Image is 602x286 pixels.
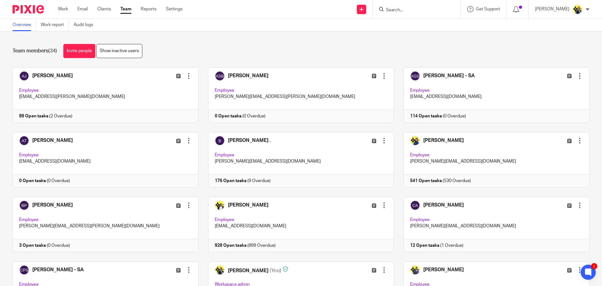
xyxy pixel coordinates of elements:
[476,7,500,11] span: Get Support
[13,5,44,13] img: Pixie
[96,44,142,58] a: Show inactive users
[48,48,57,53] span: (34)
[166,6,182,12] a: Settings
[573,4,583,14] img: Dan-Starbridge%20(1).jpg
[63,44,95,58] a: Invite people
[120,6,131,12] a: Team
[41,19,69,31] a: Work report
[13,19,36,31] a: Overview
[77,6,88,12] a: Email
[13,48,57,54] h1: Team members
[535,6,569,12] p: [PERSON_NAME]
[58,6,68,12] a: Work
[385,8,442,13] input: Search
[74,19,98,31] a: Audit logs
[97,6,111,12] a: Clients
[141,6,156,12] a: Reports
[591,263,597,269] div: 1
